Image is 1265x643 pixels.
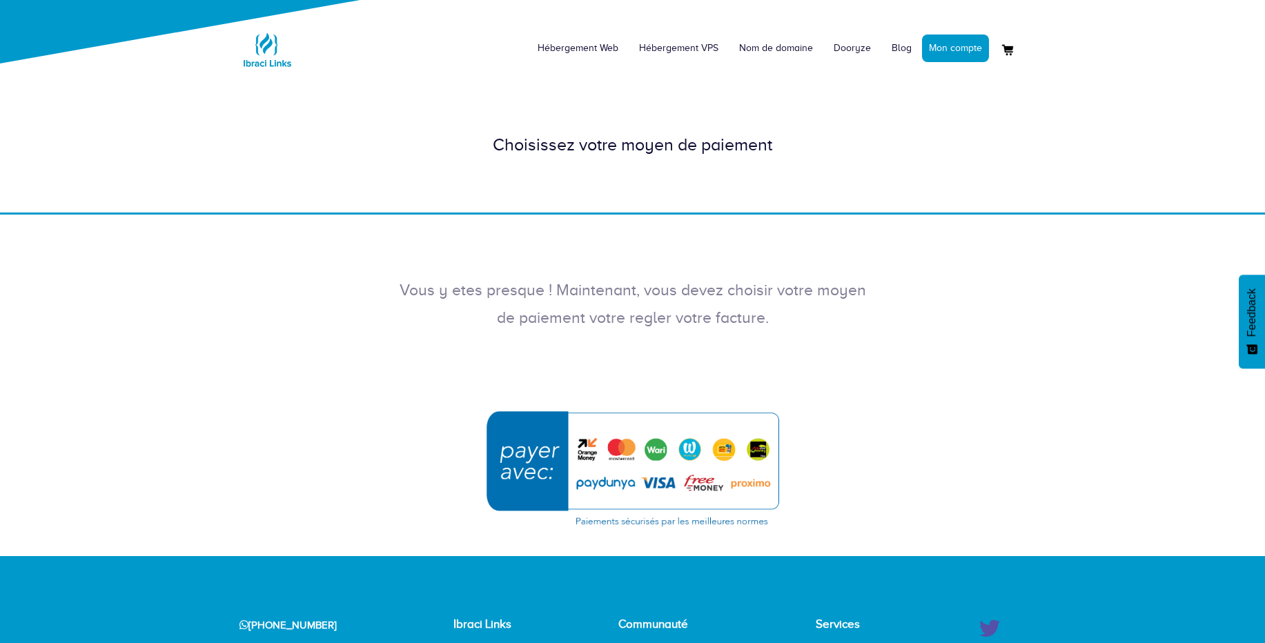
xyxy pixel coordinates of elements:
a: Hébergement VPS [629,28,729,69]
p: Vous y etes presque ! Maintenant, vous devez choisir votre moyen de paiement votre regler votre f... [398,277,867,332]
div: Choisissez votre moyen de paiement [239,132,1026,157]
a: Nom de domaine [729,28,823,69]
span: Feedback [1246,288,1258,337]
a: Dooryze [823,28,881,69]
h4: Services [816,618,920,631]
img: Choisissez cette option pour continuer avec l'un de ces moyens de paiement : PayDunya, Yup Money,... [478,402,788,535]
h4: Communauté [618,618,714,631]
a: Hébergement Web [527,28,629,69]
a: Logo Ibraci Links [239,10,295,77]
button: Feedback - Afficher l’enquête [1239,275,1265,368]
a: Blog [881,28,922,69]
h4: Ibraci Links [453,618,543,631]
div: [PHONE_NUMBER] [222,608,421,643]
img: Logo Ibraci Links [239,22,295,77]
a: Mon compte [922,34,989,62]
